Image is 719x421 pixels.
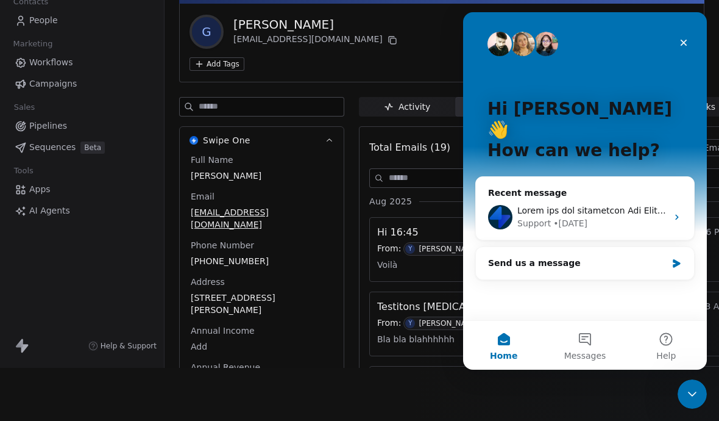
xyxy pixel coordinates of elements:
[10,10,154,31] a: People
[188,361,263,373] span: Annual Revenue
[9,98,40,117] span: Sales
[29,56,73,69] span: Workflows
[377,256,397,274] span: Voilà
[377,242,401,256] span: From:
[408,318,412,328] div: Y
[191,170,333,182] span: [PERSON_NAME]
[29,141,76,154] span: Sequences
[188,190,217,203] span: Email
[188,154,236,166] span: Full Name
[10,74,154,94] a: Campaigns
[203,134,250,146] span: Swipe One
[191,255,333,267] span: [PHONE_NUMBER]
[101,341,157,351] span: Help & Support
[377,225,419,240] span: Hi 16:45
[369,140,450,155] span: Total Emails (19)
[80,142,105,154] span: Beta
[369,195,412,207] span: Aug 2025
[29,120,67,132] span: Pipelines
[189,57,244,71] button: Add Tags
[233,16,400,33] div: [PERSON_NAME]
[29,77,77,90] span: Campaigns
[678,380,707,409] iframe: Intercom live chat
[10,201,154,221] a: AI Agents
[188,239,257,251] span: Phone Number
[377,300,633,314] span: Testitons [MEDICAL_DATA] et [MEDICAL_DATA] 09.03
[189,136,198,145] img: Swipe One
[29,183,51,196] span: Apps
[10,52,154,73] a: Workflows
[180,127,344,154] button: Swipe OneSwipe One
[191,206,333,231] span: [EMAIL_ADDRESS][DOMAIN_NAME]
[419,245,616,253] div: [PERSON_NAME] ([EMAIL_ADDRESS][DOMAIN_NAME])
[191,292,333,316] span: [STREET_ADDRESS][PERSON_NAME]
[233,33,400,48] div: [EMAIL_ADDRESS][DOMAIN_NAME]
[9,162,38,180] span: Tools
[384,101,430,113] div: Activity
[188,325,257,337] span: Annual Income
[377,330,455,348] span: Bla bla blahhhhhh
[188,276,227,288] span: Address
[463,12,707,370] iframe: Intercom live chat
[377,317,401,330] span: From:
[10,179,154,200] a: Apps
[10,116,154,136] a: Pipelines
[29,14,58,27] span: People
[88,341,157,351] a: Help & Support
[29,204,70,217] span: AI Agents
[191,340,333,353] span: Add
[408,244,412,254] div: Y
[419,319,616,328] div: [PERSON_NAME] ([EMAIL_ADDRESS][DOMAIN_NAME])
[8,35,58,53] span: Marketing
[10,137,154,157] a: SequencesBeta
[180,154,344,420] div: Swipe OneSwipe One
[192,17,221,46] span: G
